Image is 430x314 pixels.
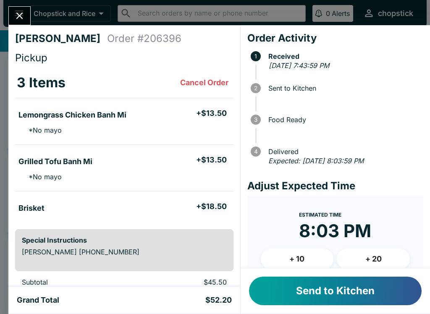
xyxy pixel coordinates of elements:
[107,32,181,45] h4: Order # 206396
[337,249,410,270] button: + 20
[18,157,92,167] h5: Grilled Tofu Banh Mi
[196,155,227,165] h5: + $13.50
[22,173,62,181] p: * No mayo
[205,295,232,305] h5: $52.20
[264,52,423,60] span: Received
[196,201,227,212] h5: + $18.50
[17,74,66,91] h3: 3 Items
[18,203,45,213] h5: Brisket
[264,116,423,123] span: Food Ready
[18,110,126,120] h5: Lemongrass Chicken Banh Mi
[254,85,257,92] text: 2
[15,52,47,64] span: Pickup
[247,32,423,44] h4: Order Activity
[249,277,422,305] button: Send to Kitchen
[268,157,364,165] em: Expected: [DATE] 8:03:59 PM
[299,220,371,242] time: 8:03 PM
[247,180,423,192] h4: Adjust Expected Time
[144,278,226,286] p: $45.50
[22,248,227,256] p: [PERSON_NAME] [PHONE_NUMBER]
[299,212,341,218] span: Estimated Time
[254,116,257,123] text: 3
[254,53,257,60] text: 1
[177,74,232,91] button: Cancel Order
[9,7,30,25] button: Close
[17,295,59,305] h5: Grand Total
[196,108,227,118] h5: + $13.50
[264,84,423,92] span: Sent to Kitchen
[269,61,329,70] em: [DATE] 7:43:59 PM
[22,126,62,134] p: * No mayo
[22,278,131,286] p: Subtotal
[261,249,334,270] button: + 10
[254,148,257,155] text: 4
[15,68,233,222] table: orders table
[264,148,423,155] span: Delivered
[22,236,227,244] h6: Special Instructions
[15,32,107,45] h4: [PERSON_NAME]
